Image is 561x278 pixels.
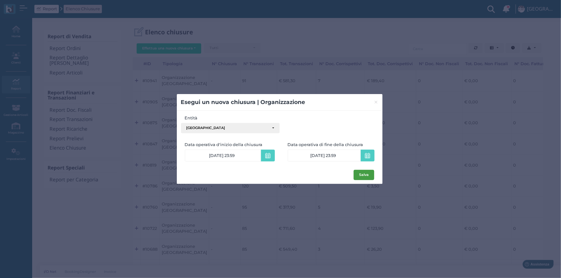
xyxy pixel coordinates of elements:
[19,5,42,10] span: Assistenza
[354,170,374,180] button: Salva
[181,123,280,133] button: [GEOGRAPHIC_DATA]
[185,142,280,148] label: Data operativa d'inizio della chiusura
[186,126,269,130] div: [GEOGRAPHIC_DATA]
[181,115,280,121] label: Entità
[209,153,235,158] span: [DATE] 23:59
[181,99,305,105] b: Esegui un nuova chiusura | Organizzazione
[310,153,336,158] span: [DATE] 23:59
[288,142,375,148] label: Data operativa di fine della chiusura
[374,98,378,106] span: ×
